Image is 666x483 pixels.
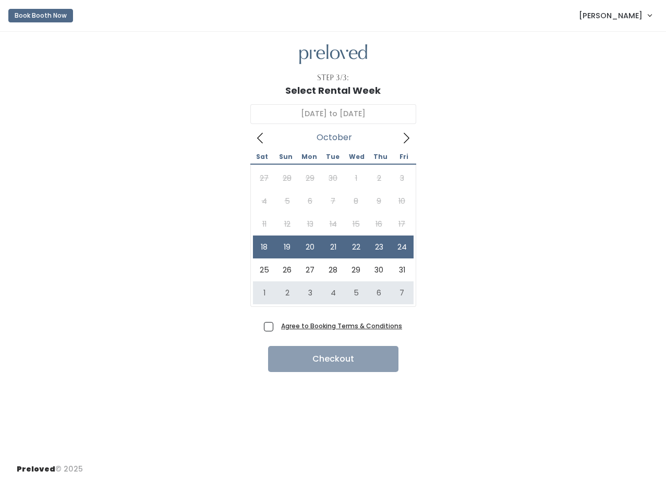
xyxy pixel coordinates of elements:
[297,154,321,160] span: Mon
[8,4,73,27] a: Book Booth Now
[322,236,345,258] span: October 21, 2025
[369,154,392,160] span: Thu
[345,236,368,258] span: October 22, 2025
[276,258,299,281] span: October 26, 2025
[253,236,276,258] span: October 18, 2025
[285,85,381,96] h1: Select Rental Week
[299,258,322,281] span: October 27, 2025
[276,281,299,304] span: November 2, 2025
[391,258,414,281] span: October 31, 2025
[299,236,322,258] span: October 20, 2025
[391,281,414,304] span: November 7, 2025
[253,258,276,281] span: October 25, 2025
[568,4,662,27] a: [PERSON_NAME]
[345,258,368,281] span: October 29, 2025
[368,236,391,258] span: October 23, 2025
[17,455,83,475] div: © 2025
[281,321,402,330] a: Agree to Booking Terms & Conditions
[17,464,55,474] span: Preloved
[250,154,274,160] span: Sat
[322,258,345,281] span: October 28, 2025
[322,281,345,304] span: November 4, 2025
[299,44,367,65] img: preloved logo
[268,346,398,372] button: Checkout
[368,281,391,304] span: November 6, 2025
[274,154,297,160] span: Sun
[391,236,414,258] span: October 24, 2025
[250,104,416,124] input: Select week
[392,154,416,160] span: Fri
[317,135,352,140] span: October
[368,258,391,281] span: October 30, 2025
[253,281,276,304] span: November 1, 2025
[345,281,368,304] span: November 5, 2025
[321,154,345,160] span: Tue
[276,236,299,258] span: October 19, 2025
[579,10,643,21] span: [PERSON_NAME]
[299,281,322,304] span: November 3, 2025
[345,154,368,160] span: Wed
[317,72,349,83] div: Step 3/3:
[8,9,73,22] button: Book Booth Now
